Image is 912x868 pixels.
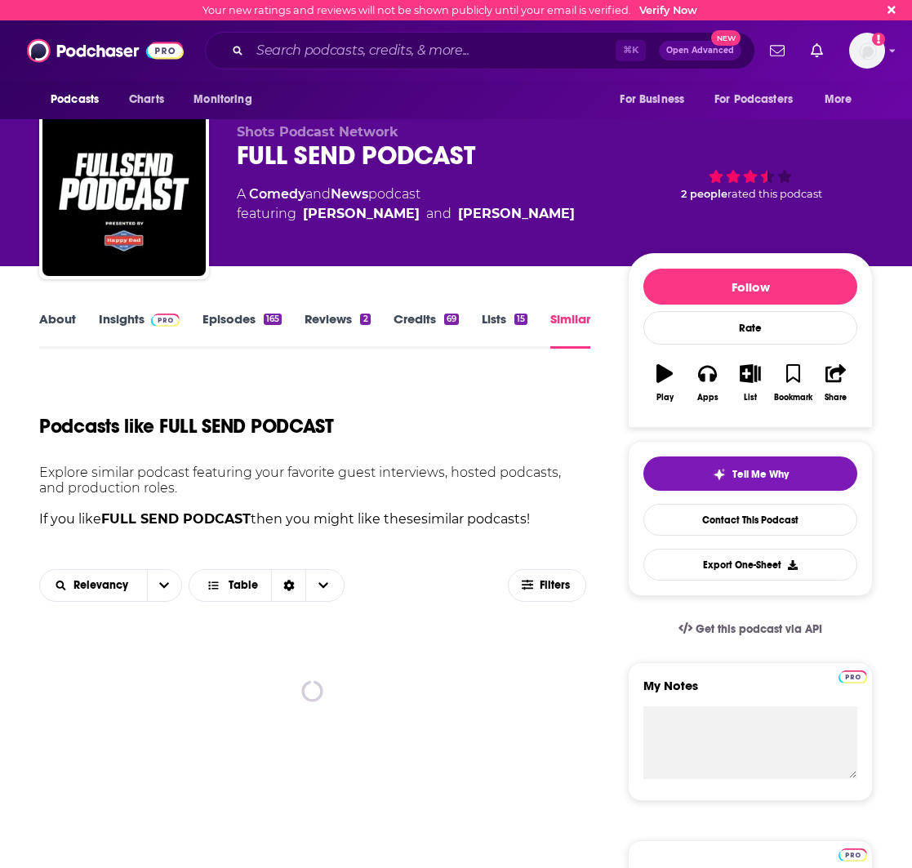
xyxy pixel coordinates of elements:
a: [PERSON_NAME] [458,204,575,224]
svg: Email not verified [872,33,885,46]
a: Credits69 [394,311,459,349]
span: Open Advanced [666,47,734,55]
span: Shots Podcast Network [237,124,398,140]
span: For Podcasters [714,88,793,111]
div: Your new ratings and reviews will not be shown publicly until your email is verified. [202,4,697,16]
a: Similar [550,311,590,349]
a: Contact This Podcast [643,504,857,536]
button: open menu [147,570,181,601]
img: Podchaser - Follow, Share and Rate Podcasts [27,35,184,66]
span: and [305,186,331,202]
button: open menu [40,580,147,591]
div: 15 [514,314,527,325]
span: More [825,88,852,111]
button: Apps [686,354,728,412]
a: Comedy [249,186,305,202]
button: Export One-Sheet [643,549,857,581]
span: ⌘ K [616,40,646,61]
a: Show notifications dropdown [763,37,791,65]
a: Lists15 [482,311,527,349]
h1: Podcasts like FULL SEND PODCAST [39,414,334,438]
a: Charts [118,84,174,115]
a: About [39,311,76,349]
a: Pro website [839,668,867,683]
button: open menu [182,84,273,115]
span: Monitoring [194,88,251,111]
div: 2 peoplerated this podcast [628,124,873,225]
span: and [426,204,452,224]
span: Relevancy [73,580,134,591]
span: Logged in as charlottestone [849,33,885,69]
button: open menu [608,84,705,115]
div: Play [656,393,674,403]
div: Sort Direction [271,570,305,601]
img: User Profile [849,33,885,69]
div: A podcast [237,185,575,224]
span: rated this podcast [727,188,822,200]
a: InsightsPodchaser Pro [99,311,180,349]
div: List [744,393,757,403]
span: Charts [129,88,164,111]
div: Bookmark [774,393,812,403]
a: Get this podcast via API [665,609,835,649]
a: News [331,186,368,202]
p: If you like then you might like these similar podcasts ! [39,509,586,530]
a: [PERSON_NAME] [303,204,420,224]
div: Rate [643,311,857,345]
a: Verify Now [639,4,697,16]
span: For Business [620,88,684,111]
button: open menu [813,84,873,115]
div: 69 [444,314,459,325]
button: Follow [643,269,857,305]
img: Podchaser Pro [839,848,867,861]
img: FULL SEND PODCAST [42,113,206,276]
a: Show notifications dropdown [804,37,830,65]
span: Podcasts [51,88,99,111]
button: Show profile menu [849,33,885,69]
button: List [729,354,772,412]
img: Podchaser Pro [151,314,180,327]
span: Filters [540,580,572,591]
button: Open AdvancedNew [659,41,741,60]
button: Play [643,354,686,412]
button: Choose View [189,569,345,602]
span: New [711,30,741,46]
a: Episodes165 [202,311,282,349]
button: open menu [39,84,120,115]
button: Share [815,354,857,412]
h2: Choose List sort [39,569,182,602]
input: Search podcasts, credits, & more... [250,38,616,64]
strong: FULL SEND PODCAST [101,511,251,527]
label: My Notes [643,678,857,706]
span: Get this podcast via API [696,622,822,636]
span: featuring [237,204,575,224]
div: Apps [697,393,718,403]
img: tell me why sparkle [713,468,726,481]
span: 2 people [681,188,727,200]
p: Explore similar podcast featuring your favorite guest interviews, hosted podcasts, and production... [39,465,586,496]
span: Table [229,580,258,591]
div: 2 [360,314,370,325]
span: Tell Me Why [732,468,789,481]
a: Reviews2 [305,311,370,349]
a: Pro website [839,846,867,861]
div: 165 [264,314,282,325]
button: Filters [508,569,586,602]
div: Share [825,393,847,403]
button: tell me why sparkleTell Me Why [643,456,857,491]
button: Bookmark [772,354,814,412]
img: Podchaser Pro [839,670,867,683]
button: open menu [704,84,816,115]
div: Search podcasts, credits, & more... [205,32,755,69]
